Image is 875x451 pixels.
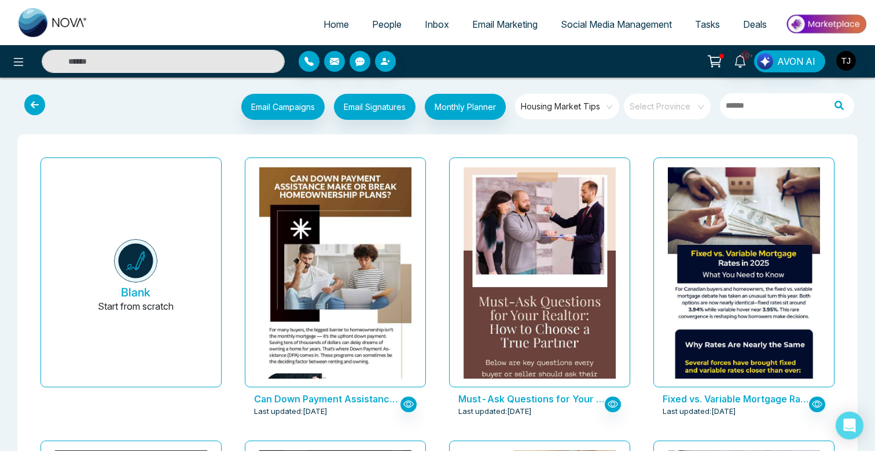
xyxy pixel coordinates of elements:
[740,50,751,61] span: 10+
[241,94,325,120] button: Email Campaigns
[413,13,461,35] a: Inbox
[19,8,88,37] img: Nova CRM Logo
[232,100,325,112] a: Email Campaigns
[372,19,402,30] span: People
[663,406,736,417] span: Last updated: [DATE]
[458,406,532,417] span: Last updated: [DATE]
[461,13,549,35] a: Email Marketing
[458,392,605,406] p: Must-Ask Questions for Your Realtor: How to Choose a True Partner
[254,406,328,417] span: Last updated: [DATE]
[695,19,720,30] span: Tasks
[726,50,754,71] a: 10+
[836,51,856,71] img: User Avatar
[549,13,683,35] a: Social Media Management
[312,13,361,35] a: Home
[777,54,815,68] span: AVON AI
[334,94,416,120] button: Email Signatures
[836,412,863,439] div: Open Intercom Messenger
[325,94,416,123] a: Email Signatures
[121,285,150,299] h5: Blank
[784,11,868,37] img: Market-place.gif
[521,98,615,115] span: Housing Market Tips
[425,94,506,120] button: Monthly Planner
[757,53,773,69] img: Lead Flow
[60,167,212,387] button: BlankStart from scratch
[561,19,672,30] span: Social Media Management
[683,13,731,35] a: Tasks
[731,13,778,35] a: Deals
[754,50,825,72] button: AVON AI
[743,19,767,30] span: Deals
[361,13,413,35] a: People
[114,239,157,283] img: novacrm
[323,19,349,30] span: Home
[416,94,506,123] a: Monthly Planner
[98,299,174,327] p: Start from scratch
[425,19,449,30] span: Inbox
[472,19,538,30] span: Email Marketing
[254,392,400,406] p: Can Down Payment Assistance Make or Break Homeownership Plans?
[663,392,809,406] p: Fixed vs. Variable Mortgage Rates in 2025: What You Need to Know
